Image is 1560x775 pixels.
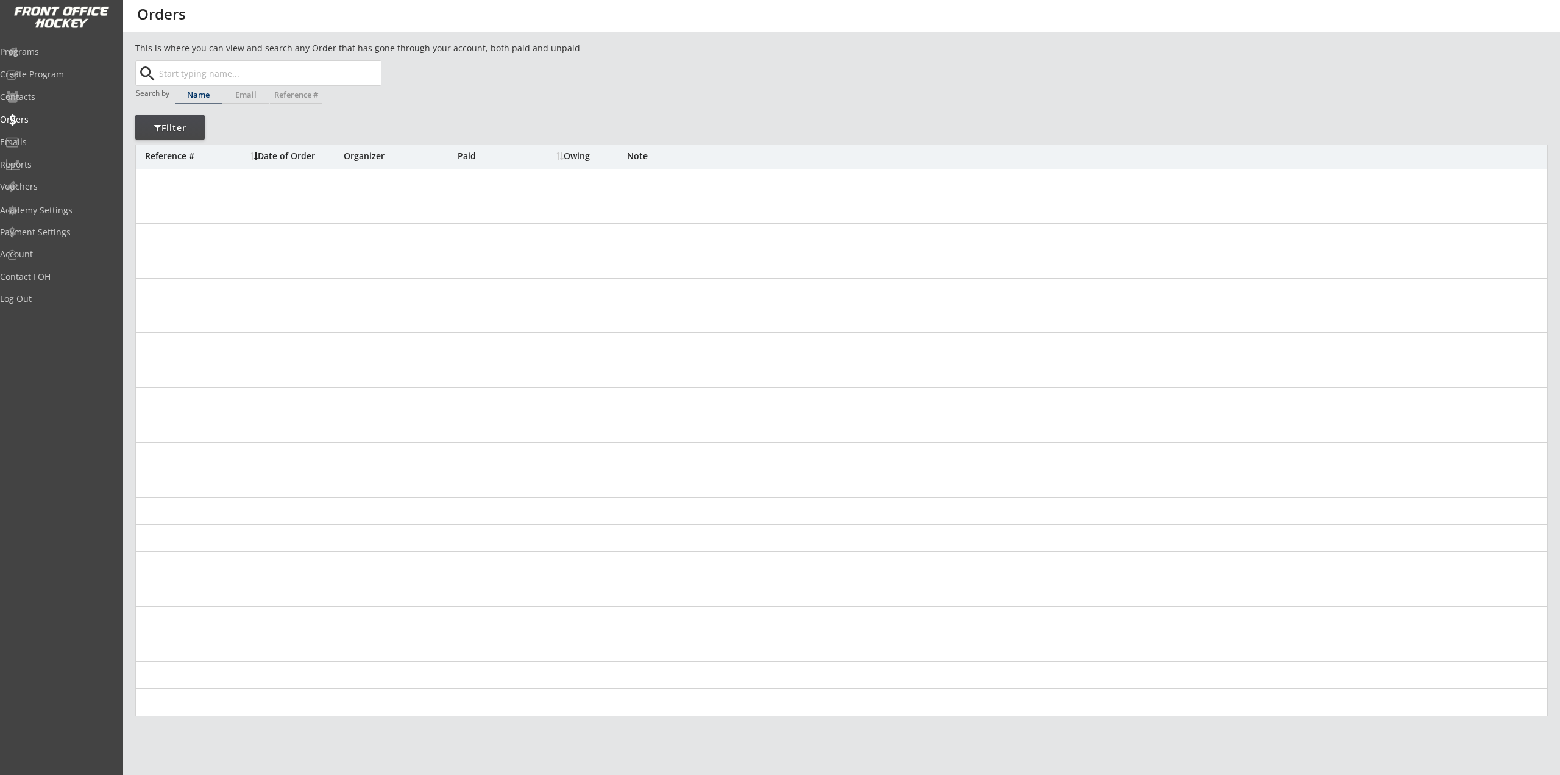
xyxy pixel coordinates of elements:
button: search [137,64,157,84]
div: Note [627,152,1547,160]
div: Organizer [344,152,455,160]
div: Date of Order [250,152,341,160]
div: Filter [135,122,205,134]
div: Paid [458,152,523,160]
input: Start typing name... [157,61,381,85]
div: Reference # [145,152,244,160]
div: Email [222,91,269,99]
div: Name [175,91,222,99]
div: Reference # [270,91,322,99]
div: Search by [136,89,171,97]
div: This is where you can view and search any Order that has gone through your account, both paid and... [135,42,650,54]
div: Owing [556,152,626,160]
